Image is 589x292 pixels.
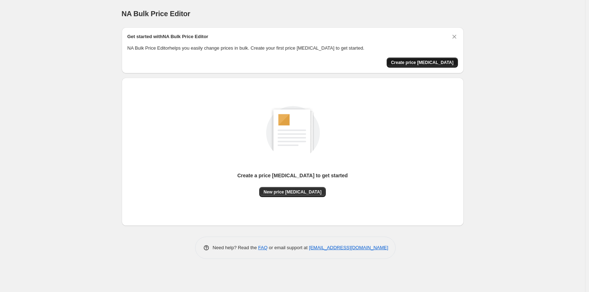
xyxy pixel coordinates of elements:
p: Create a price [MEDICAL_DATA] to get started [237,172,348,179]
a: FAQ [258,245,267,250]
button: Create price change job [387,58,458,68]
button: New price [MEDICAL_DATA] [259,187,326,197]
span: or email support at [267,245,309,250]
h2: Get started with NA Bulk Price Editor [127,33,208,40]
span: Need help? Read the [213,245,258,250]
span: Create price [MEDICAL_DATA] [391,60,454,65]
p: NA Bulk Price Editor helps you easily change prices in bulk. Create your first price [MEDICAL_DAT... [127,45,458,52]
button: Dismiss card [451,33,458,40]
a: [EMAIL_ADDRESS][DOMAIN_NAME] [309,245,388,250]
span: New price [MEDICAL_DATA] [264,189,322,195]
span: NA Bulk Price Editor [122,10,190,18]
